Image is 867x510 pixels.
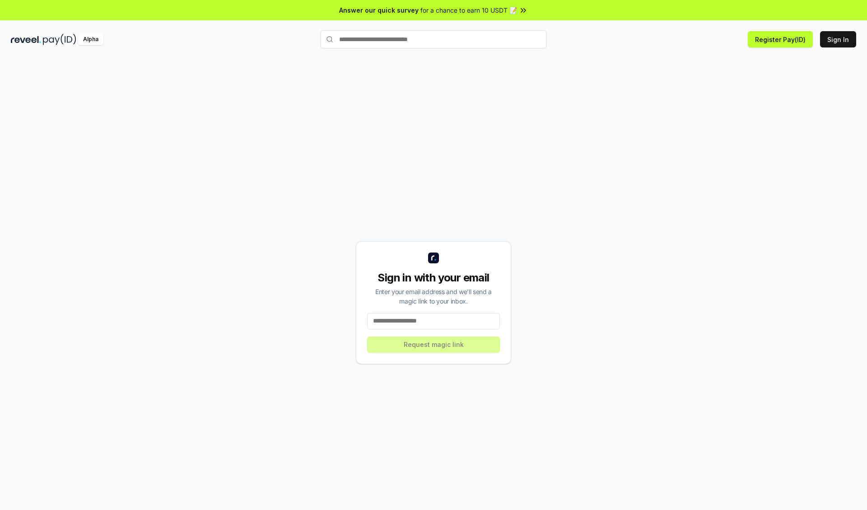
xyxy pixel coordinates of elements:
button: Register Pay(ID) [748,31,813,47]
span: Answer our quick survey [339,5,419,15]
div: Sign in with your email [367,271,500,285]
img: reveel_dark [11,34,41,45]
img: pay_id [43,34,76,45]
button: Sign In [820,31,856,47]
span: for a chance to earn 10 USDT 📝 [420,5,517,15]
img: logo_small [428,253,439,263]
div: Enter your email address and we’ll send a magic link to your inbox. [367,287,500,306]
div: Alpha [78,34,103,45]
